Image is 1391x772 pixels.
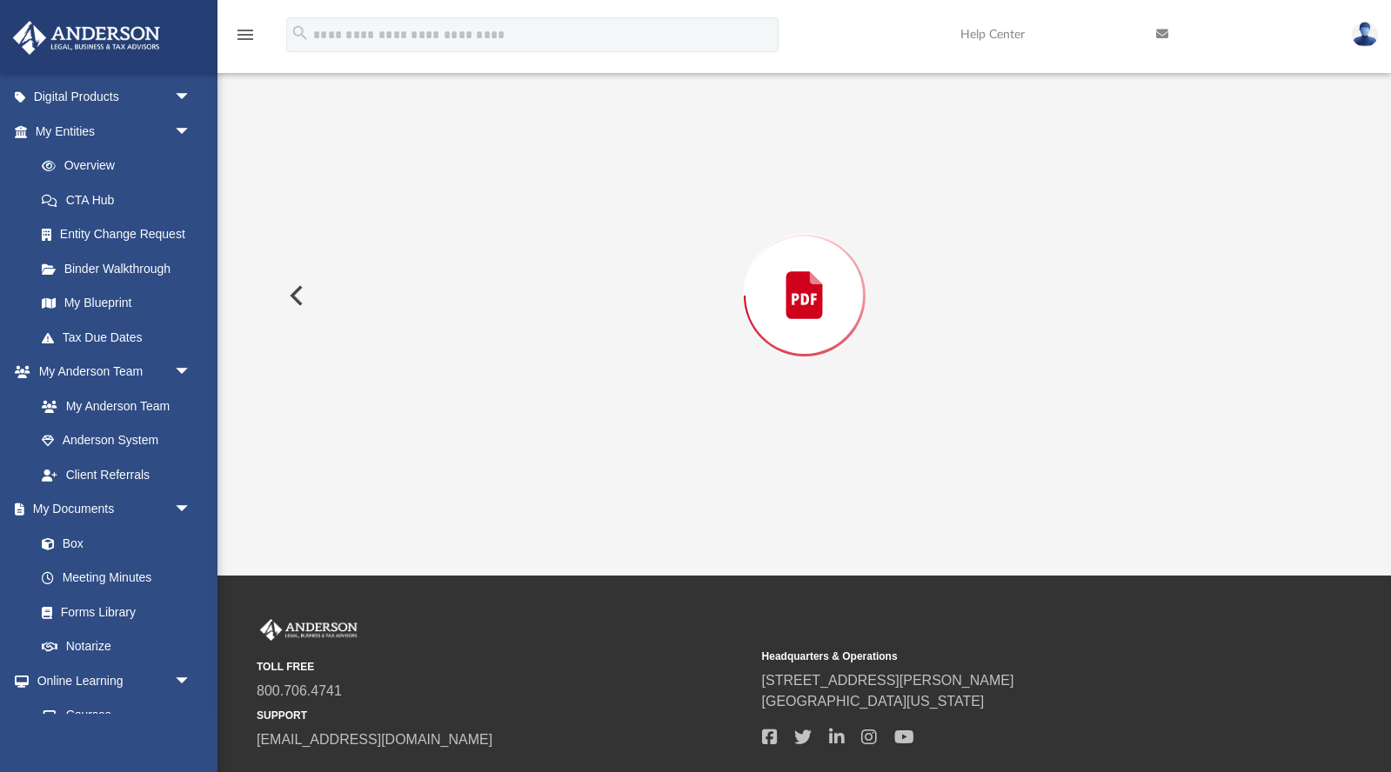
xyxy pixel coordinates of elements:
[24,698,209,733] a: Courses
[12,663,209,698] a: Online Learningarrow_drop_down
[174,114,209,150] span: arrow_drop_down
[12,80,217,115] a: Digital Productsarrow_drop_down
[12,355,209,389] a: My Anderson Teamarrow_drop_down
[12,492,209,527] a: My Documentsarrow_drop_down
[24,389,200,423] a: My Anderson Team
[276,271,314,320] button: Previous File
[24,526,200,561] a: Box
[257,659,750,675] small: TOLL FREE
[24,561,209,596] a: Meeting Minutes
[257,619,361,642] img: Anderson Advisors Platinum Portal
[24,320,217,355] a: Tax Due Dates
[24,183,217,217] a: CTA Hub
[24,629,209,664] a: Notarize
[24,595,200,629] a: Forms Library
[24,149,217,183] a: Overview
[174,663,209,699] span: arrow_drop_down
[257,732,492,747] a: [EMAIL_ADDRESS][DOMAIN_NAME]
[174,80,209,116] span: arrow_drop_down
[235,33,256,45] a: menu
[291,23,310,43] i: search
[257,708,750,723] small: SUPPORT
[24,457,209,492] a: Client Referrals
[1352,22,1378,47] img: User Pic
[257,683,342,698] a: 800.706.4741
[762,649,1255,664] small: Headquarters & Operations
[762,673,1014,688] a: [STREET_ADDRESS][PERSON_NAME]
[276,25,1332,520] div: Preview
[8,21,165,55] img: Anderson Advisors Platinum Portal
[24,217,217,252] a: Entity Change Request
[12,114,217,149] a: My Entitiesarrow_drop_down
[24,423,209,458] a: Anderson System
[24,286,209,321] a: My Blueprint
[762,694,985,709] a: [GEOGRAPHIC_DATA][US_STATE]
[24,251,217,286] a: Binder Walkthrough
[174,492,209,528] span: arrow_drop_down
[174,355,209,390] span: arrow_drop_down
[235,24,256,45] i: menu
